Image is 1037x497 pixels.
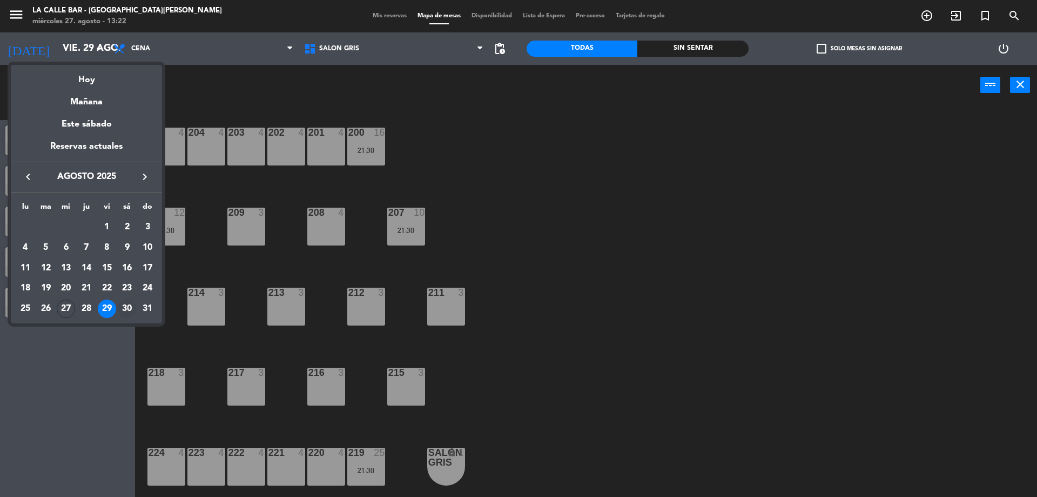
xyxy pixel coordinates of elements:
div: 24 [138,279,157,297]
td: 30 de agosto de 2025 [117,299,138,319]
div: 9 [118,238,136,257]
th: viernes [97,201,117,217]
td: 4 de agosto de 2025 [15,237,36,258]
div: 28 [77,300,96,318]
td: 31 de agosto de 2025 [137,299,158,319]
i: keyboard_arrow_left [22,170,35,183]
div: 27 [57,300,75,318]
th: miércoles [56,201,76,217]
td: 26 de agosto de 2025 [36,299,56,319]
td: 9 de agosto de 2025 [117,237,138,258]
td: 12 de agosto de 2025 [36,258,56,279]
div: 3 [138,218,157,236]
td: AGO. [15,217,97,237]
div: 11 [16,259,35,277]
td: 28 de agosto de 2025 [76,299,97,319]
div: 15 [98,259,116,277]
td: 21 de agosto de 2025 [76,278,97,299]
td: 1 de agosto de 2025 [97,217,117,237]
div: 5 [37,238,55,257]
div: 13 [57,259,75,277]
div: 2 [118,218,136,236]
td: 16 de agosto de 2025 [117,258,138,279]
div: 17 [138,259,157,277]
td: 19 de agosto de 2025 [36,278,56,299]
div: 18 [16,279,35,297]
div: 26 [37,300,55,318]
div: 31 [138,300,157,318]
td: 17 de agosto de 2025 [137,258,158,279]
th: sábado [117,201,138,217]
td: 13 de agosto de 2025 [56,258,76,279]
button: keyboard_arrow_right [135,170,154,184]
td: 5 de agosto de 2025 [36,237,56,258]
div: 23 [118,279,136,297]
div: Reservas actuales [11,140,162,162]
td: 18 de agosto de 2025 [15,278,36,299]
div: 14 [77,259,96,277]
div: Mañana [11,87,162,109]
td: 2 de agosto de 2025 [117,217,138,237]
td: 11 de agosto de 2025 [15,258,36,279]
div: 30 [118,300,136,318]
button: keyboard_arrow_left [18,170,38,184]
td: 14 de agosto de 2025 [76,258,97,279]
td: 25 de agosto de 2025 [15,299,36,319]
div: 10 [138,238,157,257]
td: 10 de agosto de 2025 [137,237,158,258]
td: 22 de agosto de 2025 [97,278,117,299]
div: 7 [77,238,96,257]
td: 6 de agosto de 2025 [56,237,76,258]
div: 20 [57,279,75,297]
div: 1 [98,218,116,236]
td: 15 de agosto de 2025 [97,258,117,279]
td: 8 de agosto de 2025 [97,237,117,258]
div: 16 [118,259,136,277]
td: 23 de agosto de 2025 [117,278,138,299]
td: 24 de agosto de 2025 [137,278,158,299]
th: jueves [76,201,97,217]
div: 21 [77,279,96,297]
td: 7 de agosto de 2025 [76,237,97,258]
div: 25 [16,300,35,318]
div: 12 [37,259,55,277]
td: 3 de agosto de 2025 [137,217,158,237]
div: 4 [16,238,35,257]
th: lunes [15,201,36,217]
div: Este sábado [11,109,162,140]
div: Hoy [11,65,162,87]
div: 6 [57,238,75,257]
td: 27 de agosto de 2025 [56,299,76,319]
td: 29 de agosto de 2025 [97,299,117,319]
span: agosto 2025 [38,170,135,184]
div: 8 [98,238,116,257]
div: 22 [98,279,116,297]
td: 20 de agosto de 2025 [56,278,76,299]
div: 29 [98,300,116,318]
th: martes [36,201,56,217]
i: keyboard_arrow_right [138,170,151,183]
th: domingo [137,201,158,217]
div: 19 [37,279,55,297]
